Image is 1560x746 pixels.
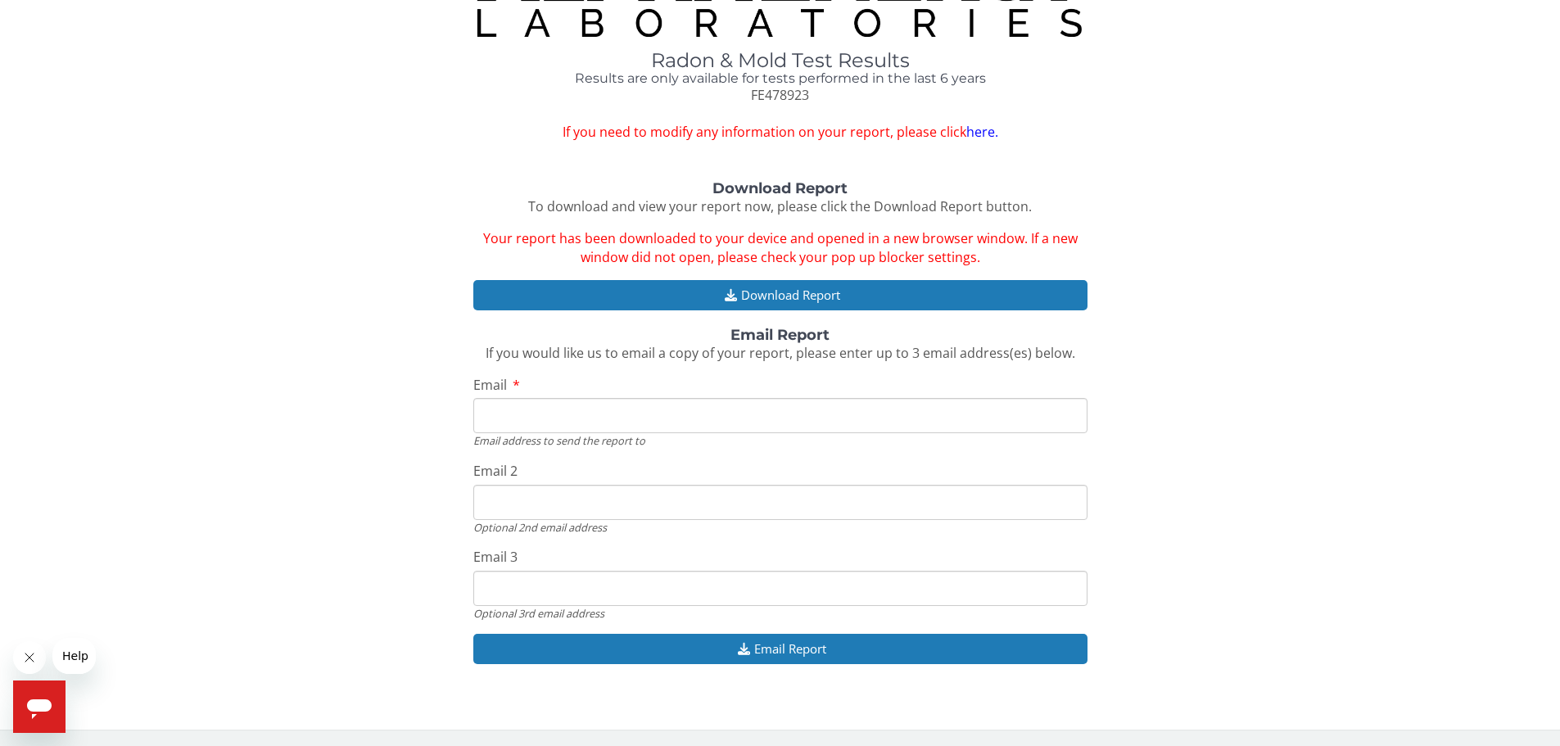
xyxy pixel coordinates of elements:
[52,638,96,674] iframe: Message from company
[473,548,518,566] span: Email 3
[486,344,1075,362] span: If you would like us to email a copy of your report, please enter up to 3 email address(es) below.
[473,634,1087,664] button: Email Report
[473,71,1087,86] h4: Results are only available for tests performed in the last 6 years
[751,86,809,104] span: FE478923
[473,280,1087,310] button: Download Report
[13,641,46,674] iframe: Close message
[473,123,1087,142] span: If you need to modify any information on your report, please click
[966,123,998,141] a: here.
[473,376,507,394] span: Email
[730,326,830,344] strong: Email Report
[473,606,1087,621] div: Optional 3rd email address
[13,680,66,733] iframe: Button to launch messaging window
[473,462,518,480] span: Email 2
[473,433,1087,448] div: Email address to send the report to
[473,520,1087,535] div: Optional 2nd email address
[473,50,1087,71] h1: Radon & Mold Test Results
[528,197,1032,215] span: To download and view your report now, please click the Download Report button.
[483,229,1078,266] span: Your report has been downloaded to your device and opened in a new browser window. If a new windo...
[712,179,848,197] strong: Download Report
